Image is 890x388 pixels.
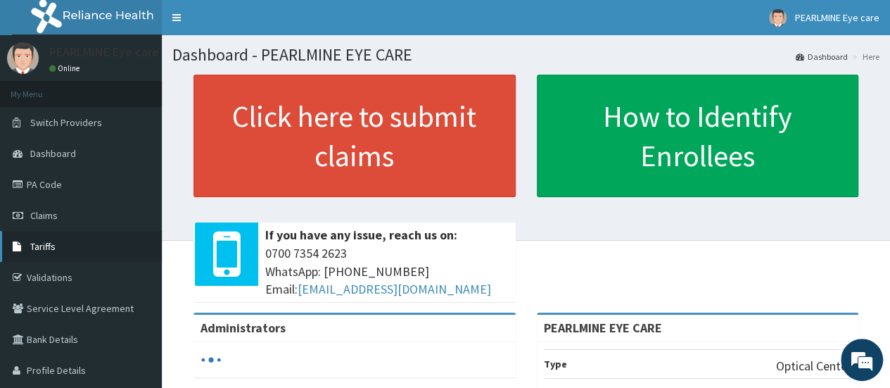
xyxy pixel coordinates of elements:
[30,147,76,160] span: Dashboard
[201,349,222,370] svg: audio-loading
[796,51,848,63] a: Dashboard
[795,11,879,24] span: PEARLMINE Eye care
[544,358,567,370] b: Type
[776,357,851,375] p: Optical Center
[298,281,491,297] a: [EMAIL_ADDRESS][DOMAIN_NAME]
[769,9,787,27] img: User Image
[193,75,516,197] a: Click here to submit claims
[30,209,58,222] span: Claims
[30,240,56,253] span: Tariffs
[172,46,879,64] h1: Dashboard - PEARLMINE EYE CARE
[49,46,159,58] p: PEARLMINE Eye care
[49,63,83,73] a: Online
[30,116,102,129] span: Switch Providers
[544,320,662,336] strong: PEARLMINE EYE CARE
[201,320,286,336] b: Administrators
[265,244,509,299] span: 0700 7354 2623 WhatsApp: [PHONE_NUMBER] Email:
[7,42,39,74] img: User Image
[265,227,457,243] b: If you have any issue, reach us on:
[849,51,879,63] li: Here
[537,75,859,197] a: How to Identify Enrollees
